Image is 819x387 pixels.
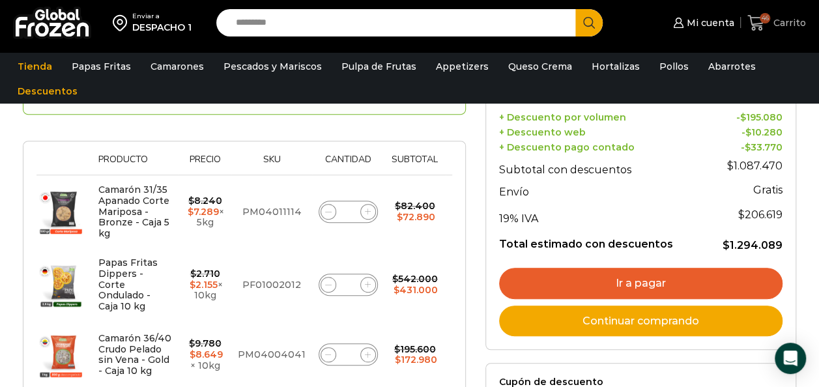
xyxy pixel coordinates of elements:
[190,279,218,291] bdi: 2.155
[132,21,192,34] div: DESPACHO 1
[702,54,762,79] a: Abarrotes
[397,211,403,223] span: $
[65,54,137,79] a: Papas Fritas
[740,111,783,123] bdi: 195.080
[740,111,746,123] span: $
[394,284,438,296] bdi: 431.000
[392,273,438,285] bdi: 542.000
[188,206,194,218] span: $
[132,12,192,21] div: Enviar a
[339,345,357,364] input: Product quantity
[179,248,231,321] td: × 10kg
[747,8,806,38] a: 46 Carrito
[727,160,783,172] bdi: 1.087.470
[190,349,223,360] bdi: 8.649
[231,175,312,248] td: PM04011114
[179,175,231,248] td: × 5kg
[312,154,384,175] th: Cantidad
[11,54,59,79] a: Tienda
[339,203,357,221] input: Product quantity
[745,141,783,153] bdi: 33.770
[395,200,435,212] bdi: 82.400
[188,195,194,207] span: $
[98,257,158,312] a: Papas Fritas Dippers - Corte Ondulado - Caja 10 kg
[190,268,220,279] bdi: 2.710
[397,211,435,223] bdi: 72.890
[753,184,783,196] strong: Gratis
[395,200,401,212] span: $
[113,12,132,34] img: address-field-icon.svg
[217,54,328,79] a: Pescados y Mariscos
[188,206,219,218] bdi: 7.289
[499,306,783,337] a: Continuar comprando
[727,160,734,172] span: $
[683,16,734,29] span: Mi cuenta
[502,54,579,79] a: Queso Crema
[745,126,751,138] span: $
[585,54,646,79] a: Hortalizas
[98,332,171,377] a: Camarón 36/40 Crudo Pelado sin Vena - Gold - Caja 10 kg
[723,239,730,251] span: $
[770,16,806,29] span: Carrito
[670,10,734,36] a: Mi cuenta
[384,154,446,175] th: Subtotal
[395,354,401,365] span: $
[144,54,210,79] a: Camarones
[190,268,196,279] span: $
[231,248,312,321] td: PF01002012
[394,284,399,296] span: $
[760,13,770,23] span: 46
[723,239,783,251] bdi: 1.294.089
[394,343,436,355] bdi: 195.600
[11,79,84,104] a: Descuentos
[775,343,806,374] div: Open Intercom Messenger
[499,268,783,299] a: Ir a pagar
[92,154,179,175] th: Producto
[499,179,704,202] th: Envío
[231,154,312,175] th: Sku
[704,138,783,153] td: -
[575,9,603,36] button: Search button
[704,108,783,123] td: -
[395,354,437,365] bdi: 172.980
[190,279,195,291] span: $
[499,201,704,227] th: 19% IVA
[392,273,398,285] span: $
[335,54,423,79] a: Pulpa de Frutas
[499,123,704,138] th: + Descuento web
[738,208,783,221] span: 206.619
[653,54,695,79] a: Pollos
[189,337,195,349] span: $
[179,154,231,175] th: Precio
[499,153,704,179] th: Subtotal con descuentos
[704,123,783,138] td: -
[499,228,704,253] th: Total estimado con descuentos
[738,208,745,221] span: $
[98,184,169,239] a: Camarón 31/35 Apanado Corte Mariposa - Bronze - Caja 5 kg
[745,126,783,138] bdi: 10.280
[394,343,400,355] span: $
[499,138,704,153] th: + Descuento pago contado
[188,195,222,207] bdi: 8.240
[745,141,751,153] span: $
[189,337,222,349] bdi: 9.780
[499,108,704,123] th: + Descuento por volumen
[339,276,357,294] input: Product quantity
[190,349,195,360] span: $
[429,54,495,79] a: Appetizers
